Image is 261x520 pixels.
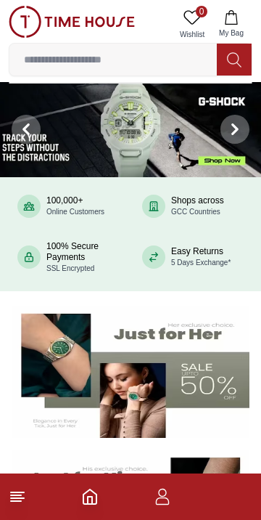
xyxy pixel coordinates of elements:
[46,264,94,272] span: SSL Encrypted
[171,195,224,217] div: Shops across
[196,6,207,17] span: 0
[46,195,104,217] div: 100,000+
[174,6,210,43] a: 0Wishlist
[46,241,119,274] div: 100% Secure Payments
[12,306,249,438] img: Women's Watches Banner
[9,6,135,38] img: ...
[171,246,231,268] div: Easy Returns
[46,208,104,216] span: Online Customers
[81,488,99,505] a: Home
[171,208,220,216] span: GCC Countries
[213,28,249,38] span: My Bag
[171,259,231,267] span: 5 Days Exchange*
[210,6,252,43] button: My Bag
[174,29,210,40] span: Wishlist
